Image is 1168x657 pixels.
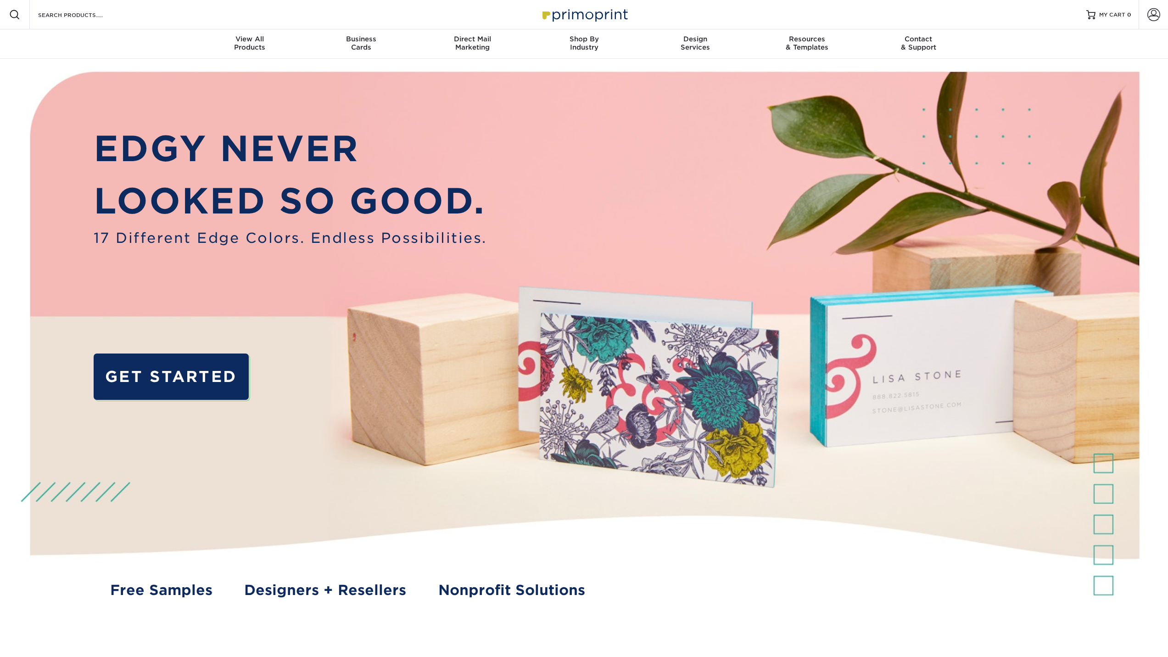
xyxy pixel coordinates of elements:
[640,29,751,59] a: DesignServices
[1099,11,1125,19] span: MY CART
[751,29,863,59] a: Resources& Templates
[640,35,751,51] div: Services
[528,35,640,51] div: Industry
[528,29,640,59] a: Shop ByIndustry
[94,175,487,228] p: LOOKED SO GOOD.
[194,35,306,51] div: Products
[863,35,974,43] span: Contact
[438,580,585,601] a: Nonprofit Solutions
[863,35,974,51] div: & Support
[640,35,751,43] span: Design
[751,35,863,51] div: & Templates
[194,35,306,43] span: View All
[37,9,127,20] input: SEARCH PRODUCTS.....
[1127,11,1131,18] span: 0
[244,580,406,601] a: Designers + Resellers
[305,29,417,59] a: BusinessCards
[94,123,487,175] p: EDGY NEVER
[417,35,528,43] span: Direct Mail
[751,35,863,43] span: Resources
[417,35,528,51] div: Marketing
[863,29,974,59] a: Contact& Support
[305,35,417,51] div: Cards
[305,35,417,43] span: Business
[194,29,306,59] a: View AllProducts
[110,580,212,601] a: Free Samples
[528,35,640,43] span: Shop By
[94,228,487,249] span: 17 Different Edge Colors. Endless Possibilities.
[94,354,249,399] a: GET STARTED
[417,29,528,59] a: Direct MailMarketing
[538,5,630,24] img: Primoprint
